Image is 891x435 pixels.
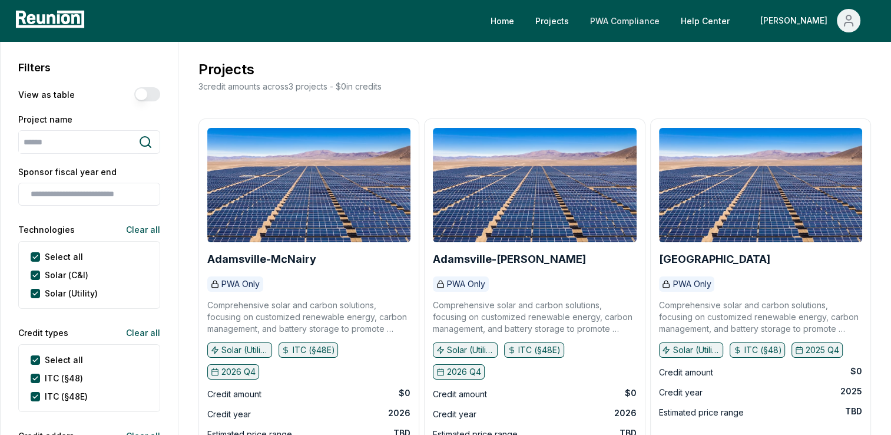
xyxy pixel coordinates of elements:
[625,387,637,399] div: $0
[751,9,870,32] button: [PERSON_NAME]
[117,321,160,344] button: Clear all
[18,223,75,236] label: Technologies
[845,406,862,417] div: TBD
[581,9,669,32] a: PWA Compliance
[18,166,160,178] label: Sponsor fiscal year end
[45,354,83,366] label: Select all
[673,344,720,356] p: Solar (Utility)
[117,218,160,241] button: Clear all
[196,80,382,93] p: 3 credit amounts across 3 projects - $ 0 in credits
[659,253,770,265] a: [GEOGRAPHIC_DATA]
[207,342,272,358] button: Solar (Utility)
[207,128,410,242] img: Adamsville-McNairy
[207,253,316,265] a: Adamsville-McNairy
[433,407,476,421] div: Credit year
[221,344,269,356] p: Solar (Utility)
[45,372,83,384] label: ITC (§48)
[659,406,744,420] div: Estimated price range
[481,9,879,32] nav: Main
[806,344,839,356] p: 2025 Q4
[433,128,636,242] img: Adamsville-Hardin
[671,9,739,32] a: Help Center
[221,278,260,290] p: PWA Only
[433,253,586,265] a: Adamsville-[PERSON_NAME]
[221,366,256,378] p: 2026 Q4
[45,251,83,263] label: Select all
[481,9,524,32] a: Home
[45,269,88,281] label: Solar (C&I)
[791,342,843,358] button: 2025 Q4
[659,385,703,400] div: Credit year
[18,60,51,75] h2: Filters
[760,9,832,32] div: [PERSON_NAME]
[388,407,410,419] div: 2026
[673,278,711,290] p: PWA Only
[196,59,382,80] h3: Projects
[18,327,68,339] label: Credit types
[659,365,713,380] div: Credit amount
[45,287,98,299] label: Solar (Utility)
[18,113,160,126] label: Project name
[45,390,88,403] label: ITC (§48E)
[518,344,561,356] p: ITC (§48E)
[840,385,862,397] div: 2025
[18,88,75,101] label: View as table
[614,407,637,419] div: 2026
[433,342,498,358] button: Solar (Utility)
[207,299,410,335] p: Comprehensive solar and carbon solutions, focusing on customized renewable energy, carbon managem...
[207,407,251,421] div: Credit year
[399,387,410,399] div: $0
[659,299,862,335] p: Comprehensive solar and carbon solutions, focusing on customized renewable energy, carbon managem...
[447,278,485,290] p: PWA Only
[659,342,724,358] button: Solar (Utility)
[433,299,636,335] p: Comprehensive solar and carbon solutions, focusing on customized renewable energy, carbon managem...
[292,344,334,356] p: ITC (§48E)
[850,365,862,377] div: $0
[433,387,487,401] div: Credit amount
[447,344,494,356] p: Solar (Utility)
[207,364,259,380] button: 2026 Q4
[433,364,485,380] button: 2026 Q4
[447,366,481,378] p: 2026 Q4
[526,9,578,32] a: Projects
[659,128,862,242] img: Moore County
[744,344,781,356] p: ITC (§48)
[207,387,261,401] div: Credit amount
